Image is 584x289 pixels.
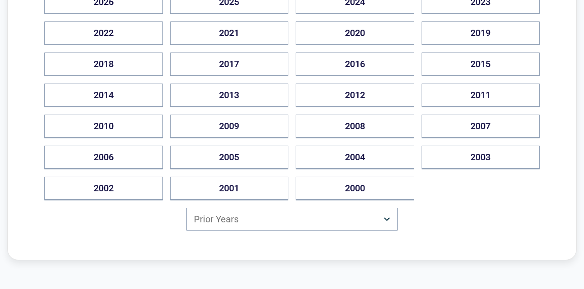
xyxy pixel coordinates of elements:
button: 2013 [170,84,289,107]
button: 2006 [44,146,163,169]
button: 2004 [296,146,414,169]
button: 2016 [296,53,414,76]
button: 2015 [422,53,540,76]
button: 2005 [170,146,289,169]
button: 2018 [44,53,163,76]
button: 2000 [296,177,414,200]
button: 2003 [422,146,540,169]
button: 2019 [422,21,540,45]
button: Prior Years [186,208,398,231]
button: 2009 [170,115,289,138]
button: 2001 [170,177,289,200]
button: 2012 [296,84,414,107]
button: 2008 [296,115,414,138]
button: 2014 [44,84,163,107]
button: 2002 [44,177,163,200]
button: 2020 [296,21,414,45]
button: 2011 [422,84,540,107]
button: 2022 [44,21,163,45]
button: 2010 [44,115,163,138]
button: 2017 [170,53,289,76]
button: 2021 [170,21,289,45]
button: 2007 [422,115,540,138]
